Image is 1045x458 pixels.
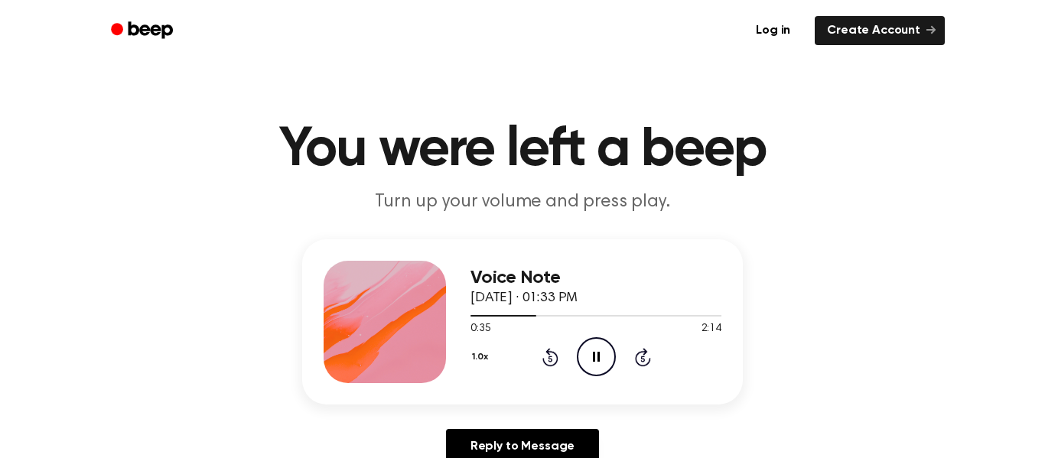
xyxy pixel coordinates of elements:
a: Log in [741,13,806,48]
p: Turn up your volume and press play. [229,190,816,215]
span: 2:14 [702,321,721,337]
span: [DATE] · 01:33 PM [470,291,578,305]
h3: Voice Note [470,268,721,288]
h1: You were left a beep [131,122,914,177]
span: 0:35 [470,321,490,337]
a: Create Account [815,16,945,45]
button: 1.0x [470,344,493,370]
a: Beep [100,16,187,46]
